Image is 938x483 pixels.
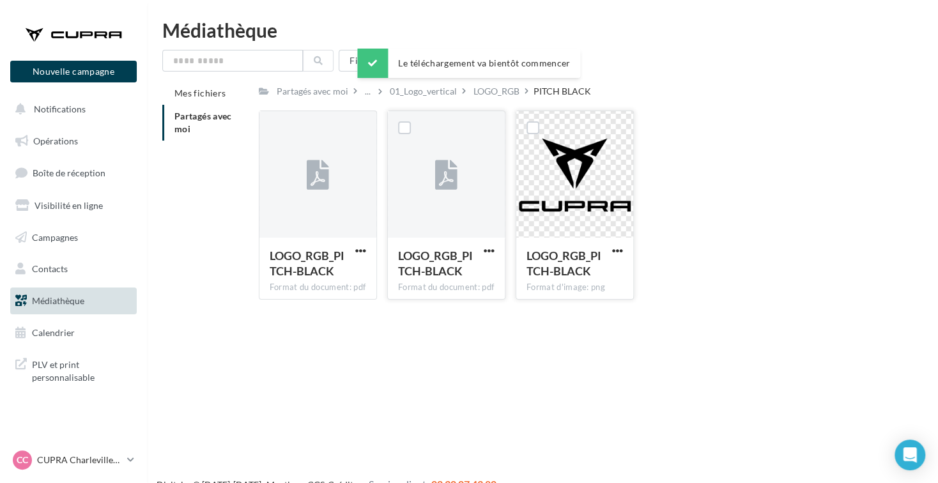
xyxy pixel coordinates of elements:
span: Visibilité en ligne [35,200,103,211]
a: Visibilité en ligne [8,192,139,219]
button: Nouvelle campagne [10,61,137,82]
div: Le téléchargement va bientôt commencer [357,49,580,78]
a: Calendrier [8,319,139,346]
p: CUPRA Charleville-[GEOGRAPHIC_DATA] [37,454,122,466]
span: PLV et print personnalisable [32,356,132,383]
div: Médiathèque [162,20,923,40]
div: Partagés avec moi [277,85,348,98]
a: Opérations [8,128,139,155]
a: PLV et print personnalisable [8,351,139,388]
a: Campagnes [8,224,139,251]
span: Notifications [34,103,86,114]
span: CC [17,454,28,466]
div: Format d'image: png [527,282,623,293]
span: Médiathèque [32,295,84,306]
span: Contacts [32,263,68,274]
div: Format du document: pdf [270,282,366,293]
a: Boîte de réception [8,159,139,187]
span: LOGO_RGB_PITCH-BLACK [398,249,473,278]
span: LOGO_RGB_PITCH-BLACK [270,249,344,278]
span: Mes fichiers [174,88,226,98]
div: 01_Logo_vertical [390,85,457,98]
div: ... [362,82,373,100]
a: CC CUPRA Charleville-[GEOGRAPHIC_DATA] [10,448,137,472]
button: Notifications [8,96,134,123]
div: Format du document: pdf [398,282,495,293]
span: Calendrier [32,327,75,338]
a: Contacts [8,256,139,282]
button: Filtrer par [339,50,414,72]
span: Partagés avec moi [174,111,232,134]
div: Open Intercom Messenger [895,440,925,470]
span: Boîte de réception [33,167,105,178]
span: Opérations [33,135,78,146]
span: Campagnes [32,231,78,242]
span: LOGO_RGB_PITCH-BLACK [527,249,601,278]
div: PITCH BLACK [534,85,591,98]
a: Médiathèque [8,287,139,314]
div: LOGO_RGB [473,85,519,98]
